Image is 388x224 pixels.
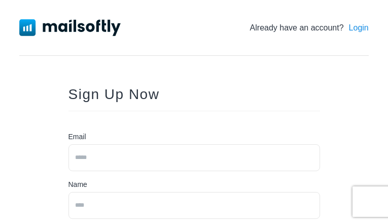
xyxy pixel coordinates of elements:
img: Mailsoftly [19,19,121,36]
a: Login [349,22,369,34]
label: Email [68,132,86,142]
span: Sign Up Now [68,86,160,102]
label: Name [68,179,87,190]
div: Already have an account? [250,22,369,34]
